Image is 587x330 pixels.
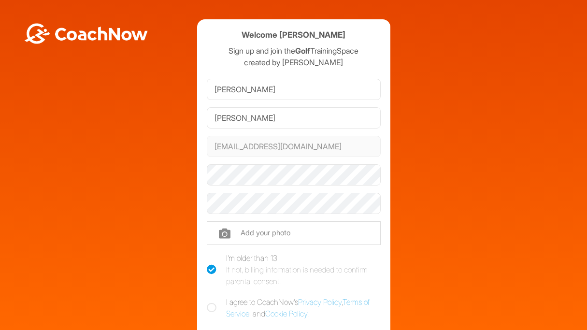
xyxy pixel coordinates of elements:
[242,29,345,41] h4: Welcome [PERSON_NAME]
[207,296,381,319] label: I agree to CoachNow's , , and .
[207,57,381,68] p: created by [PERSON_NAME]
[226,264,381,287] div: If not, billing information is needed to confirm parental consent.
[265,309,307,318] a: Cookie Policy
[295,46,310,56] strong: Golf
[298,297,342,307] a: Privacy Policy
[207,79,381,100] input: First Name
[207,136,381,157] input: Email
[226,297,370,318] a: Terms of Service
[23,23,149,44] img: BwLJSsUCoWCh5upNqxVrqldRgqLPVwmV24tXu5FoVAoFEpwwqQ3VIfuoInZCoVCoTD4vwADAC3ZFMkVEQFDAAAAAElFTkSuQmCC
[207,107,381,129] input: Last Name
[207,45,381,57] p: Sign up and join the TrainingSpace
[226,252,381,287] div: I'm older than 13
